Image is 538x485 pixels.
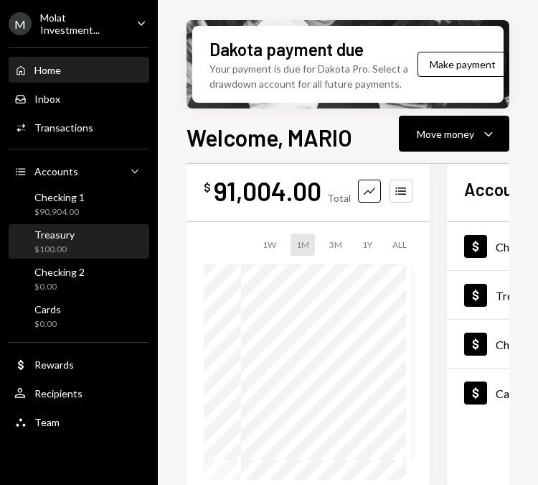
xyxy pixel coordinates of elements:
a: Treasury$100.00 [9,224,149,259]
div: Rewards [34,359,74,371]
a: Team [9,409,149,435]
a: Recipients [9,380,149,406]
div: Transactions [34,121,93,134]
h1: Welcome, MARIO [187,123,352,152]
div: $0.00 [34,318,61,331]
a: Rewards [9,351,149,377]
a: Home [9,57,149,83]
a: Inbox [9,86,149,111]
a: Checking 2$0.00 [9,262,149,296]
div: 1Y [357,234,378,256]
div: Total [327,192,351,204]
div: M [9,12,32,35]
div: ALL [387,234,412,256]
div: Checking 2 [34,266,85,278]
div: Checking 1 [34,191,85,203]
div: 3M [324,234,348,256]
div: Accounts [34,165,78,177]
div: $0.00 [34,281,85,293]
a: Transactions [9,114,149,140]
div: Team [34,416,60,428]
div: $100.00 [34,244,75,256]
a: Cards$0.00 [9,299,149,333]
div: Cards [34,303,61,315]
button: Move money [399,116,509,152]
button: Make payment [417,52,508,77]
div: $ [204,180,211,195]
div: 91,004.00 [214,175,321,207]
div: 1M [291,234,315,256]
div: Inbox [34,93,60,105]
div: Cards [496,387,525,400]
a: Checking 1$90,904.00 [9,187,149,221]
div: Dakota payment due [209,37,364,61]
div: $90,904.00 [34,206,85,218]
div: Molat Investment... [40,11,125,36]
div: Home [34,64,61,76]
a: Accounts [9,158,149,184]
div: 1W [257,234,282,256]
div: Move money [417,126,474,142]
div: Your payment is due for Dakota Pro. Select a drawdown account for all future payments. [209,61,417,91]
div: Recipients [34,387,82,399]
div: Treasury [34,228,75,241]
